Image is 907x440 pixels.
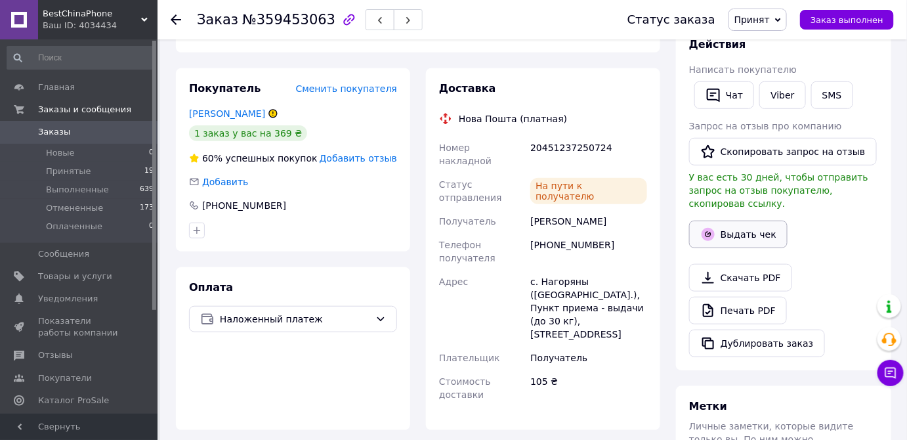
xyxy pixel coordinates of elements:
button: Дублировать заказ [689,330,825,357]
button: Чат [694,81,754,109]
div: Статус заказа [627,13,715,26]
span: Сменить покупателя [296,83,397,94]
span: BestChinaPhone [43,8,141,20]
span: Покупатели [38,372,92,384]
span: 0 [149,147,154,159]
div: [PHONE_NUMBER] [528,233,650,270]
span: Покупатель [189,82,261,95]
span: Заказ [197,12,238,28]
div: с. Нагоряны ([GEOGRAPHIC_DATA].), Пункт приема - выдачи (до 30 кг), [STREET_ADDRESS] [528,270,650,346]
a: Viber [759,81,805,109]
div: Ваш ID: 4034434 [43,20,158,32]
span: Метки [689,400,727,412]
span: Добавить отзыв [320,153,397,164]
div: Получатель [528,346,650,370]
button: Чат с покупателем [877,360,904,386]
span: Сообщения [38,248,89,260]
span: 173 [140,202,154,214]
span: Оплаченные [46,221,102,232]
span: Номер накладной [439,143,492,166]
span: Заказ выполнен [811,15,883,25]
div: [PHONE_NUMBER] [201,199,287,212]
span: Добавить [202,177,248,187]
span: Уведомления [38,293,98,305]
span: Доставка [439,82,496,95]
div: Вернуться назад [171,13,181,26]
span: Оплата [189,281,233,294]
div: 20451237250724 [528,136,650,173]
div: 1 заказ у вас на 369 ₴ [189,125,307,141]
span: 19 [144,165,154,177]
input: Поиск [7,46,155,70]
div: успешных покупок [189,152,318,165]
span: Принят [734,14,770,25]
span: Заказы [38,126,70,138]
button: Скопировать запрос на отзыв [689,138,877,165]
a: Скачать PDF [689,264,792,292]
a: [PERSON_NAME] [189,108,265,119]
span: Статус отправления [439,179,502,203]
span: Действия [689,38,746,51]
div: 105 ₴ [528,370,650,407]
span: Написать покупателю [689,64,797,75]
div: Нова Пошта (платная) [455,112,570,125]
span: Получатель [439,216,496,227]
span: Заказы и сообщения [38,104,131,116]
span: У вас есть 30 дней, чтобы отправить запрос на отзыв покупателю, скопировав ссылку. [689,172,868,209]
span: №359453063 [242,12,335,28]
span: Плательщик [439,353,500,363]
span: 0 [149,221,154,232]
div: На пути к получателю [530,178,647,204]
span: 60% [202,153,222,164]
span: Каталог ProSale [38,395,109,407]
span: Телефон получателя [439,240,496,263]
span: Товары и услуги [38,271,112,282]
span: Адрес [439,276,468,287]
span: Новые [46,147,75,159]
a: Печать PDF [689,297,787,324]
div: [PERSON_NAME] [528,209,650,233]
span: Отмененные [46,202,103,214]
span: Принятые [46,165,91,177]
span: Показатели работы компании [38,315,121,339]
span: 639 [140,184,154,196]
span: Отзывы [38,349,73,361]
span: Главная [38,81,75,93]
span: Наложенный платеж [220,312,370,326]
button: Выдать чек [689,221,788,248]
span: Запрос на отзыв про компанию [689,121,842,131]
button: SMS [811,81,853,109]
button: Заказ выполнен [800,10,894,30]
span: Выполненные [46,184,109,196]
span: Стоимость доставки [439,376,491,400]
